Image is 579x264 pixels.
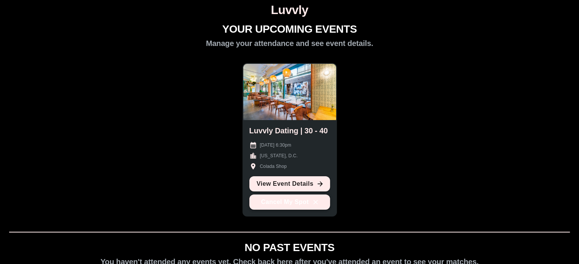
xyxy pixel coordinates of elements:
p: [US_STATE], D.C. [260,152,298,159]
h1: Luvvly [3,3,576,17]
button: Cancel My Spot [249,194,330,210]
h1: YOUR UPCOMING EVENTS [222,23,357,36]
h2: Luvvly Dating | 30 - 40 [249,126,328,135]
p: Colada Shop [260,163,287,170]
h1: NO PAST EVENTS [244,242,334,254]
p: [DATE] 6:30pm [260,142,292,149]
a: View Event Details [249,176,330,191]
h2: Manage your attendance and see event details. [206,39,373,48]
